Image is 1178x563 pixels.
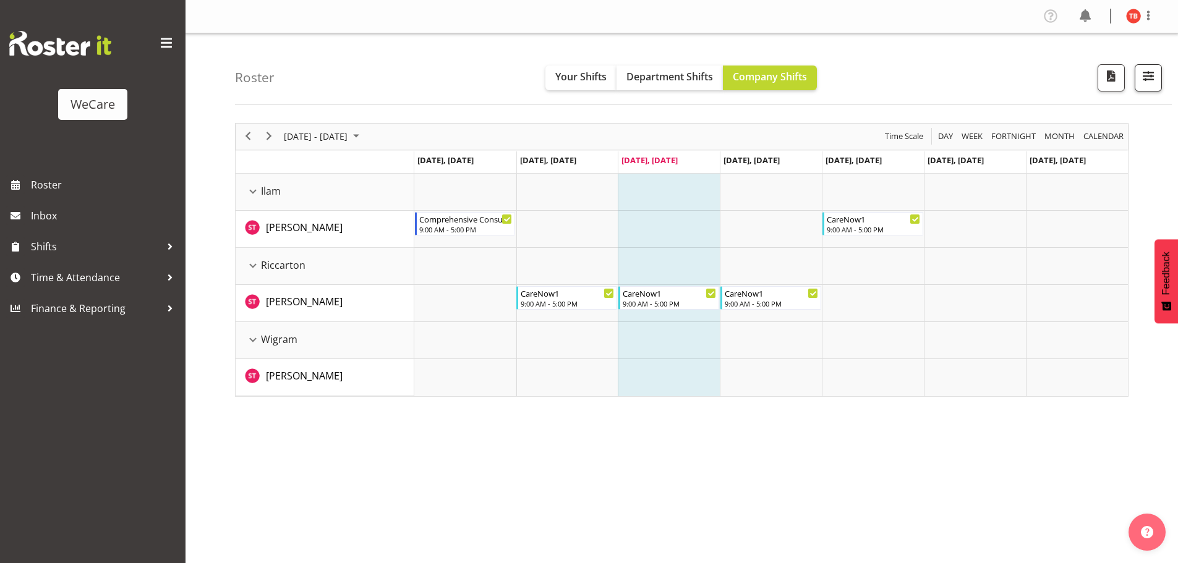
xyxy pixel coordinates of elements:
[1043,129,1077,144] button: Timeline Month
[419,213,513,225] div: Comprehensive Consult
[884,129,924,144] span: Time Scale
[1082,129,1126,144] button: Month
[236,359,414,396] td: Simone Turner resource
[261,129,278,144] button: Next
[261,332,297,347] span: Wigram
[282,129,365,144] button: September 08 - 14, 2025
[1043,129,1076,144] span: Month
[516,286,617,310] div: Simone Turner"s event - CareNow1 Begin From Tuesday, September 9, 2025 at 9:00:00 AM GMT+12:00 En...
[419,224,513,234] div: 9:00 AM - 5:00 PM
[31,237,161,256] span: Shifts
[1161,252,1172,295] span: Feedback
[990,129,1037,144] span: Fortnight
[258,124,280,150] div: Next
[9,31,111,56] img: Rosterit website logo
[827,224,920,234] div: 9:00 AM - 5:00 PM
[623,298,716,308] div: 9:00 AM - 5:00 PM
[960,129,984,144] span: Week
[883,129,926,144] button: Time Scale
[822,212,923,235] div: Simone Turner"s event - CareNow1 Begin From Friday, September 12, 2025 at 9:00:00 AM GMT+12:00 En...
[235,123,1129,397] div: Timeline Week of September 10, 2025
[236,174,414,211] td: Ilam resource
[936,129,955,144] button: Timeline Day
[266,220,343,235] a: [PERSON_NAME]
[960,129,985,144] button: Timeline Week
[725,287,818,299] div: CareNow1
[733,70,807,83] span: Company Shifts
[237,124,258,150] div: Previous
[31,268,161,287] span: Time & Attendance
[521,287,614,299] div: CareNow1
[626,70,713,83] span: Department Shifts
[1126,9,1141,23] img: tyla-boyd11707.jpg
[928,155,984,166] span: [DATE], [DATE]
[1098,64,1125,91] button: Download a PDF of the roster according to the set date range.
[240,129,257,144] button: Previous
[618,286,719,310] div: Simone Turner"s event - CareNow1 Begin From Wednesday, September 10, 2025 at 9:00:00 AM GMT+12:00...
[617,66,723,90] button: Department Shifts
[70,95,115,114] div: WeCare
[261,184,281,198] span: Ilam
[236,211,414,248] td: Simone Turner resource
[1030,155,1086,166] span: [DATE], [DATE]
[266,221,343,234] span: [PERSON_NAME]
[235,70,275,85] h4: Roster
[827,213,920,225] div: CareNow1
[236,285,414,322] td: Simone Turner resource
[1135,64,1162,91] button: Filter Shifts
[725,298,818,308] div: 9:00 AM - 5:00 PM
[545,66,617,90] button: Your Shifts
[521,298,614,308] div: 9:00 AM - 5:00 PM
[1155,239,1178,323] button: Feedback - Show survey
[415,212,516,235] div: Simone Turner"s event - Comprehensive Consult Begin From Monday, September 8, 2025 at 9:00:00 AM ...
[826,155,882,166] span: [DATE], [DATE]
[623,287,716,299] div: CareNow1
[283,129,349,144] span: [DATE] - [DATE]
[31,299,161,318] span: Finance & Reporting
[621,155,678,166] span: [DATE], [DATE]
[723,155,780,166] span: [DATE], [DATE]
[989,129,1038,144] button: Fortnight
[31,206,179,225] span: Inbox
[266,294,343,309] a: [PERSON_NAME]
[266,368,343,383] a: [PERSON_NAME]
[937,129,954,144] span: Day
[236,248,414,285] td: Riccarton resource
[417,155,474,166] span: [DATE], [DATE]
[1082,129,1125,144] span: calendar
[261,258,305,273] span: Riccarton
[236,322,414,359] td: Wigram resource
[1141,526,1153,538] img: help-xxl-2.png
[266,295,343,308] span: [PERSON_NAME]
[520,155,576,166] span: [DATE], [DATE]
[555,70,607,83] span: Your Shifts
[723,66,817,90] button: Company Shifts
[414,174,1128,396] table: Timeline Week of September 10, 2025
[31,176,179,194] span: Roster
[720,286,821,310] div: Simone Turner"s event - CareNow1 Begin From Thursday, September 11, 2025 at 9:00:00 AM GMT+12:00 ...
